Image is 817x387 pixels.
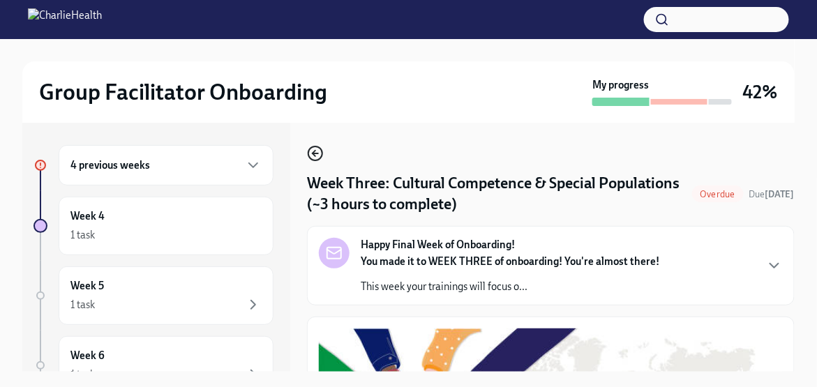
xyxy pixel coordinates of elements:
[39,78,327,106] h2: Group Facilitator Onboarding
[361,238,515,252] strong: Happy Final Week of Onboarding!
[70,298,95,312] div: 1 task
[743,79,778,105] h3: 42%
[33,266,273,325] a: Week 51 task
[592,78,649,92] strong: My progress
[307,173,687,215] h4: Week Three: Cultural Competence & Special Populations (~3 hours to complete)
[28,8,102,31] img: CharlieHealth
[70,348,105,363] h6: Week 6
[765,189,795,199] strong: [DATE]
[361,280,659,294] p: This week your trainings will focus o...
[70,278,104,294] h6: Week 5
[361,255,659,268] strong: You made it to WEEK THREE of onboarding! You're almost there!
[59,145,273,185] div: 4 previous weeks
[70,228,95,242] div: 1 task
[70,208,105,224] h6: Week 4
[33,197,273,255] a: Week 41 task
[692,189,744,199] span: Overdue
[749,188,795,201] span: September 30th, 2025 09:00
[70,158,150,173] h6: 4 previous weeks
[70,367,95,381] div: 1 task
[749,189,795,199] span: Due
